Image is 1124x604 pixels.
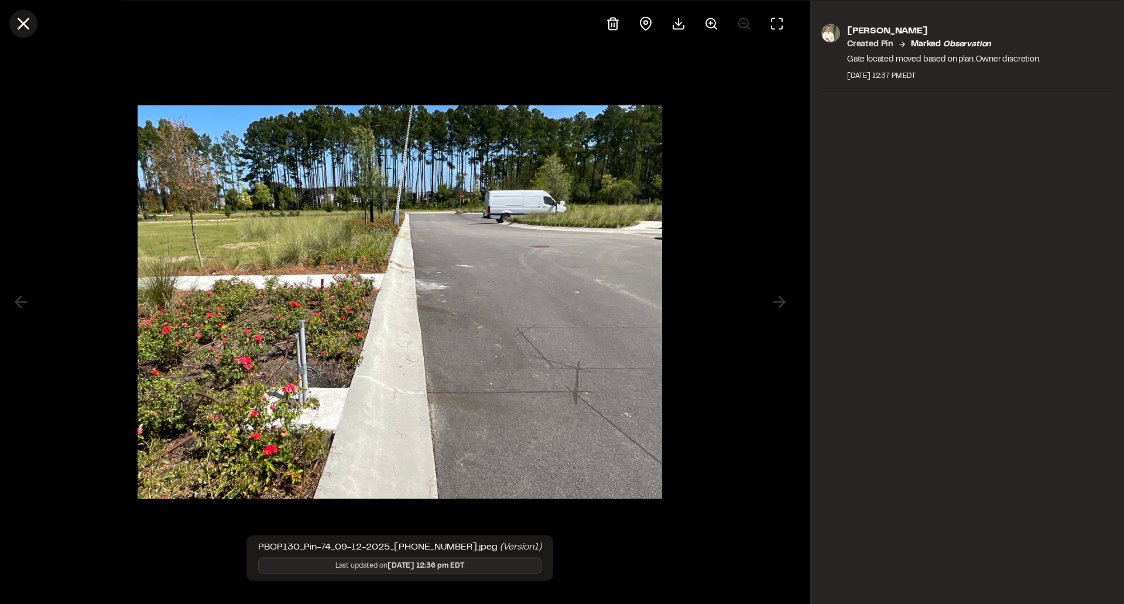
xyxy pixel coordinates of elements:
[847,37,893,50] p: Created Pin
[763,9,791,37] button: Toggle Fullscreen
[632,9,660,37] div: View pin on map
[138,94,662,511] img: file
[911,37,991,50] p: Marked
[9,9,37,37] button: Close modal
[847,53,1040,66] p: Gate located moved based on plan. Owner discretion.
[847,23,1040,37] p: [PERSON_NAME]
[821,23,840,42] img: photo
[697,9,725,37] button: Zoom in
[943,40,991,47] em: observation
[847,70,1040,81] div: [DATE] 12:37 PM EDT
